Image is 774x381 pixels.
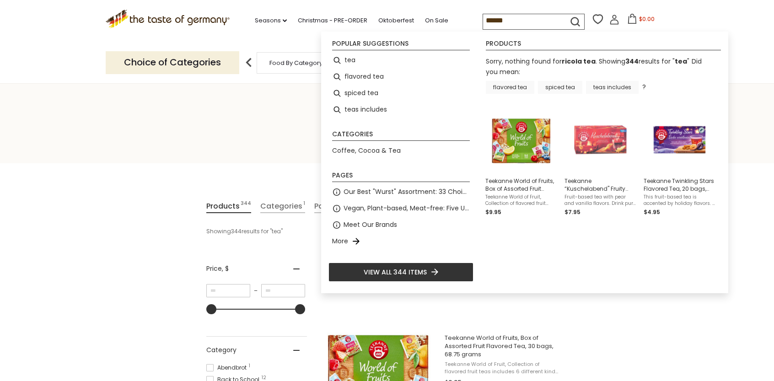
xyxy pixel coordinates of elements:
span: View all 344 items [364,267,427,277]
li: Teekanne “Kuschelabend" Fruity Spiced Tea, 20 bags, 1.59 oz [561,103,640,220]
span: 12 [262,376,266,380]
img: previous arrow [240,54,258,72]
li: Meet Our Brands [328,217,473,233]
li: Teekanne Twinkling Stars Flavored Tea, 20 bags, 1.76 oz [640,103,719,220]
a: tea [675,57,687,66]
span: , $ [222,264,229,273]
a: View Products Tab [206,200,251,213]
li: More [328,233,473,250]
li: Coffee, Cocoa & Tea [328,143,473,159]
span: Teekanne World of Fruit, Collection of flavored fruit teas includes 6 different kinds of infusion... [485,194,557,207]
li: Popular suggestions [332,40,470,50]
b: 344 [625,57,639,66]
a: Teekanne Twinkling StarsTeekanne Twinkling Stars Flavored Tea, 20 bags, 1.76 ozThis fruit-based t... [644,107,715,217]
li: Categories [332,131,470,141]
div: . [319,255,566,295]
a: Food By Category [269,59,322,66]
span: 1 [303,200,305,212]
li: Our Best "Wurst" Assortment: 33 Choices For The Grillabend [328,184,473,200]
span: Teekanne Twinkling Stars Flavored Tea, 20 bags, 1.76 oz [644,177,715,193]
span: – [250,287,261,295]
span: Showing results for " " [599,57,689,66]
a: On Sale [425,16,448,26]
a: View Categories Tab [260,200,305,213]
span: Teekanne “Kuschelabend" Fruity Spiced Tea, 20 bags, 1.59 oz [564,177,636,193]
input: Maximum value [261,284,305,297]
span: Category [206,345,236,355]
b: 344 [231,227,242,236]
a: Meet Our Brands [344,220,397,230]
a: Teekanne KuschelabendTeekanne “Kuschelabend" Fruity Spiced Tea, 20 bags, 1.59 ozFruit-based tea w... [564,107,636,217]
input: Minimum value [206,284,250,297]
span: $4.95 [644,208,660,216]
span: $0.00 [639,15,655,23]
span: Teekanne World of Fruits, Box of Assorted Fruit Flavored Tea, 30 bags, 68.75 grams [445,334,561,359]
div: Showing results for " " [206,224,428,239]
span: Price [206,264,229,274]
a: Vegan, Plant-based, Meat-free: Five Up and Coming Brands [344,203,470,214]
span: Fruit-based tea with pear and vanilla flavors. Drink pure or with a shot of [PERSON_NAME]. From [... [564,194,636,207]
button: $0.00 [621,14,660,27]
a: Coffee, Cocoa & Tea [332,145,401,156]
li: spiced tea [328,85,473,102]
li: Teekanne World of Fruits, Box of Assorted Fruit Flavored Tea, 30 bags, 68.75 grams [482,103,561,220]
span: Teekanne World of Fruits, Box of Assorted Fruit Flavored Tea, 30 bags, 68.75 grams [485,177,557,193]
li: flavored tea [328,69,473,85]
li: tea [328,52,473,69]
a: flavored tea [486,81,534,94]
li: Pages [332,172,470,182]
a: View Pages Tab [314,200,341,213]
h1: Search results [28,124,746,145]
span: Abendbrot [206,364,249,372]
div: Instant Search Results [321,32,728,293]
li: teas includes [328,102,473,118]
div: Did you mean: ? [486,57,702,92]
p: Choice of Categories [106,51,239,74]
span: This fruit-based tea is accented by holiday flavors. A delicious combination of hibiscus, apples,... [644,194,715,207]
span: Sorry, nothing found for . [486,57,597,66]
span: $7.95 [564,208,580,216]
a: Christmas - PRE-ORDER [298,16,367,26]
a: Seasons [255,16,287,26]
span: Teekanne World of Fruit, Collection of flavored fruit teas includes 6 different kinds of infusion... [445,361,561,375]
a: Oktoberfest [378,16,414,26]
a: teas includes [586,81,639,94]
span: 344 [241,200,251,212]
li: Products [486,40,721,50]
li: View all 344 items [328,263,473,282]
a: spiced tea [538,81,582,94]
span: 1 [249,364,250,368]
span: $9.95 [485,208,501,216]
a: Our Best "Wurst" Assortment: 33 Choices For The Grillabend [344,187,470,197]
img: Teekanne Twinkling Stars [646,107,713,173]
img: Teekanne Kuschelabend [567,107,634,173]
li: Vegan, Plant-based, Meat-free: Five Up and Coming Brands [328,200,473,217]
a: Teekanne World of Fruits Flavored TeaTeekanne World of Fruits, Box of Assorted Fruit Flavored Tea... [485,107,557,217]
img: Teekanne World of Fruits Flavored Tea [488,107,554,173]
b: ricola tea [562,57,596,66]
